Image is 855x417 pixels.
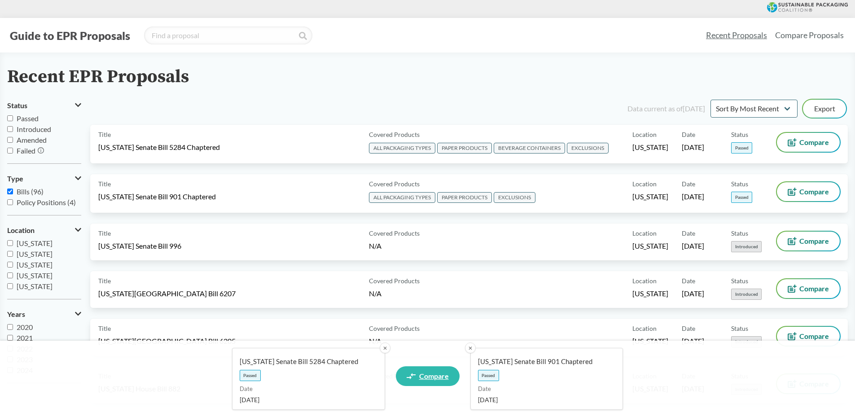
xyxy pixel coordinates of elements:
button: Compare [777,279,840,298]
span: [DATE] [682,336,704,346]
span: Compare [799,188,829,195]
span: Title [98,179,111,189]
input: Find a proposal [144,26,312,44]
span: [US_STATE] Senate Bill 5284 Chaptered [98,142,220,152]
span: Location [632,276,657,285]
span: Compare [799,333,829,340]
input: [US_STATE] [7,272,13,278]
span: Status [731,228,748,238]
button: Export [803,100,846,118]
span: N/A [369,241,381,250]
span: Location [632,228,657,238]
span: Compare [419,373,449,380]
button: Type [7,171,81,186]
div: Data current as of [DATE] [627,103,705,114]
button: ✕ [380,342,390,353]
button: Compare [777,232,840,250]
span: [DATE] [240,395,370,404]
span: Compare [799,139,829,146]
span: Passed [478,370,499,381]
span: [US_STATE] [632,241,668,251]
span: Date [478,385,609,394]
input: Bills (96) [7,189,13,194]
span: Compare [799,237,829,245]
span: Passed [240,370,261,381]
a: [US_STATE] Senate Bill 5284 ChapteredPassedDate[DATE] [232,348,385,410]
span: Amended [17,136,47,144]
input: Passed [7,115,13,121]
span: Covered Products [369,179,420,189]
input: [US_STATE] [7,283,13,289]
span: [US_STATE] Senate Bill 5284 Chaptered [240,357,370,366]
span: Title [98,228,111,238]
span: [DATE] [682,241,704,251]
span: [US_STATE] [632,192,668,202]
span: [DATE] [478,395,609,404]
span: Title [98,324,111,333]
span: [US_STATE] [17,260,53,269]
span: Location [632,179,657,189]
input: Introduced [7,126,13,132]
span: ALL PACKAGING TYPES [369,192,435,203]
span: [DATE] [682,289,704,298]
span: [US_STATE][GEOGRAPHIC_DATA] Bill 6207 [98,289,236,298]
span: Bills (96) [17,187,44,196]
span: Passed [731,142,752,154]
button: Guide to EPR Proposals [7,28,133,43]
span: [US_STATE] [17,239,53,247]
span: Failed [17,146,35,155]
span: [US_STATE] [17,250,53,258]
span: Years [7,310,25,318]
span: [US_STATE] Senate Bill 996 [98,241,181,251]
span: Date [682,228,695,238]
span: Covered Products [369,228,420,238]
span: Type [7,175,23,183]
span: Date [682,130,695,139]
span: Status [7,101,27,110]
button: Location [7,223,81,238]
input: 2021 [7,335,13,341]
button: Status [7,98,81,113]
span: [US_STATE] [632,289,668,298]
span: EXCLUSIONS [567,143,609,154]
span: Status [731,276,748,285]
span: Introduced [731,336,762,347]
input: Amended [7,137,13,143]
span: Status [731,324,748,333]
span: Compare [799,285,829,292]
span: N/A [369,289,381,298]
span: [DATE] [682,192,704,202]
span: Title [98,276,111,285]
span: Covered Products [369,276,420,285]
span: [DATE] [682,142,704,152]
span: Date [682,276,695,285]
span: Date [240,385,370,394]
span: BEVERAGE CONTAINERS [494,143,565,154]
button: Compare [777,182,840,201]
span: PAPER PRODUCTS [437,192,492,203]
input: [US_STATE] [7,251,13,257]
a: Recent Proposals [702,25,771,45]
button: Compare [777,133,840,152]
span: Policy Positions (4) [17,198,76,206]
span: [US_STATE][GEOGRAPHIC_DATA] Bill 6205 [98,336,236,346]
span: Date [682,324,695,333]
span: EXCLUSIONS [494,192,535,203]
span: ALL PACKAGING TYPES [369,143,435,154]
span: Introduced [731,289,762,300]
span: Introduced [731,241,762,252]
input: Policy Positions (4) [7,199,13,205]
span: Covered Products [369,324,420,333]
span: Introduced [17,125,51,133]
input: 2020 [7,324,13,330]
span: [US_STATE] [632,336,668,346]
span: [US_STATE] [632,142,668,152]
span: Location [632,324,657,333]
span: Passed [17,114,39,123]
span: Covered Products [369,130,420,139]
span: 2020 [17,323,33,331]
span: [US_STATE] [17,282,53,290]
span: Location [632,130,657,139]
input: [US_STATE] [7,240,13,246]
span: Date [682,179,695,189]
